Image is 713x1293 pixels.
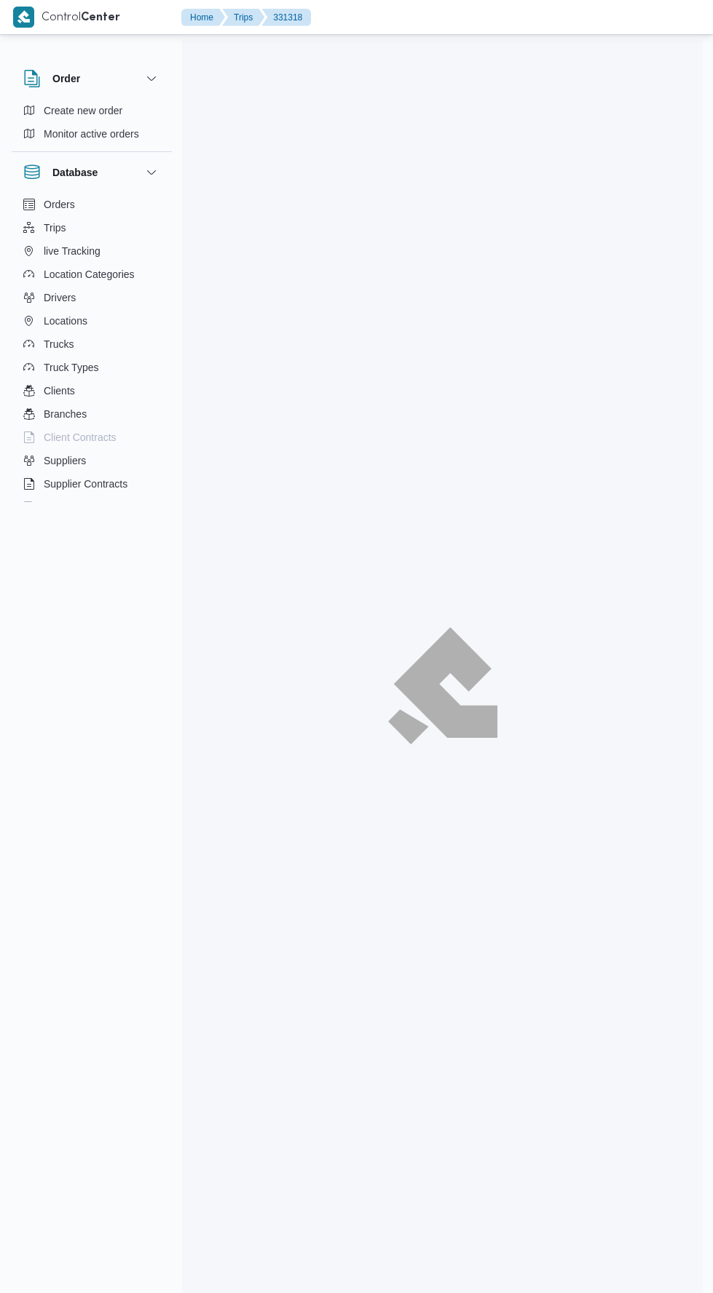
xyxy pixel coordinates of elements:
button: Monitor active orders [17,122,166,146]
button: Supplier Contracts [17,472,166,496]
span: Devices [44,498,80,516]
button: Order [23,70,160,87]
span: Branches [44,405,87,423]
button: Create new order [17,99,166,122]
span: Truck Types [44,359,98,376]
h3: Database [52,164,98,181]
span: live Tracking [44,242,101,260]
span: Trucks [44,335,74,353]
button: Home [181,9,225,26]
b: Center [81,12,120,23]
button: Trips [222,9,264,26]
span: Orders [44,196,75,213]
span: Suppliers [44,452,86,469]
span: Supplier Contracts [44,475,127,493]
h3: Order [52,70,80,87]
span: Client Contracts [44,429,117,446]
span: Monitor active orders [44,125,139,143]
iframe: chat widget [15,1235,61,1278]
button: Client Contracts [17,426,166,449]
button: Trips [17,216,166,239]
button: Drivers [17,286,166,309]
button: Orders [17,193,166,216]
img: X8yXhbKr1z7QwAAAABJRU5ErkJggg== [13,7,34,28]
button: Locations [17,309,166,333]
button: Branches [17,402,166,426]
span: Drivers [44,289,76,306]
span: Location Categories [44,266,135,283]
span: Create new order [44,102,122,119]
span: Trips [44,219,66,236]
button: Suppliers [17,449,166,472]
button: Devices [17,496,166,519]
span: Locations [44,312,87,330]
button: Database [23,164,160,181]
button: live Tracking [17,239,166,263]
button: Clients [17,379,166,402]
div: Database [12,193,172,508]
div: Order [12,99,172,151]
span: Clients [44,382,75,399]
img: ILLA Logo [390,629,495,741]
button: Truck Types [17,356,166,379]
button: 331318 [261,9,311,26]
button: Trucks [17,333,166,356]
button: Location Categories [17,263,166,286]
